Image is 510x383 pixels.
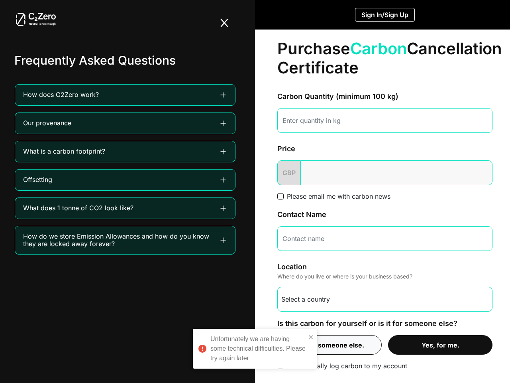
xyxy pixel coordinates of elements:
label: Please email me with carbon news [287,191,390,201]
div: Frequently Asked Questions [2,51,176,69]
span: GBP [277,160,301,185]
label: Contact Name [277,209,326,220]
button: close [308,332,314,342]
img: white-logo [16,13,56,26]
p: Where do you live or where is your business based? [277,272,492,280]
label: Is this carbon for yourself or is it for someone else? [277,318,457,329]
label: Automatically log carbon to my account [287,361,407,371]
label: Carbon Quantity (minimum 100 kg) [277,91,398,102]
div: Unfortunately we are having some technical difficulties. Please try again later [210,334,306,363]
input: Contact name [277,226,492,251]
button: Our provenance [15,113,235,134]
button: What does 1 tonne of CO2 look like? [15,197,235,219]
button: Sign In/Sign Up [355,8,415,22]
button: Offsetting [15,169,235,191]
button: What is a carbon footprint? [15,141,235,162]
button: Yes, for me. [388,335,492,355]
button: No, for someone else. [277,335,382,355]
img: close-btn [217,14,232,32]
input: Enter quantity in kg [277,108,492,133]
label: Price [277,143,295,154]
button: How does C2Zero work? [15,84,235,106]
button: How do we store Emission Allowances and how do you know they are locked away forever? [15,226,235,255]
span: Carbon [350,39,407,58]
label: Location [277,261,307,272]
h1: Purchase Cancellation Certificate [277,39,492,77]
